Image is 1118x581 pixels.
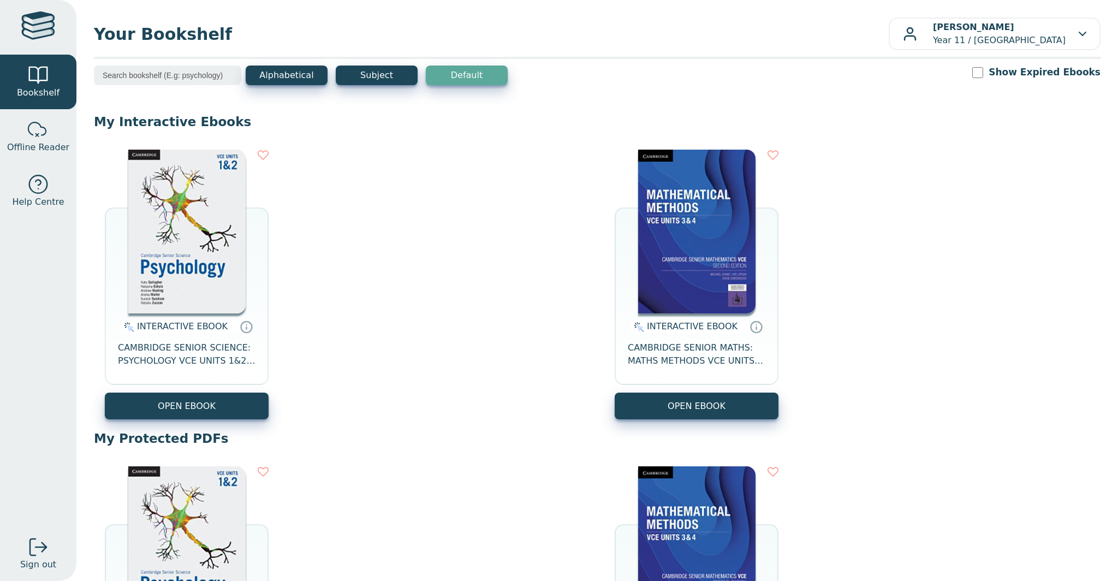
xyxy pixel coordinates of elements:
span: Sign out [20,558,56,571]
a: Interactive eBooks are accessed online via the publisher’s portal. They contain interactive resou... [750,320,763,333]
b: [PERSON_NAME] [933,22,1014,32]
img: 1d0ca453-b32c-426a-8524-af13d4c3580c.jpg [638,150,756,313]
button: [PERSON_NAME]Year 11 / [GEOGRAPHIC_DATA] [889,17,1101,50]
button: Alphabetical [246,66,328,85]
span: Your Bookshelf [94,22,889,46]
label: Show Expired Ebooks [989,66,1101,79]
span: Offline Reader [7,141,69,154]
button: Default [426,66,508,85]
span: Help Centre [12,195,64,209]
button: OPEN EBOOK [615,393,778,419]
button: Subject [336,66,418,85]
img: interactive.svg [121,321,134,334]
p: My Protected PDFs [94,430,1101,447]
button: OPEN EBOOK [105,393,269,419]
a: Interactive eBooks are accessed online via the publisher’s portal. They contain interactive resou... [240,320,253,333]
span: INTERACTIVE EBOOK [137,321,228,331]
span: CAMBRIDGE SENIOR MATHS: MATHS METHODS VCE UNITS 3&4 EBOOK 2E [628,341,765,367]
img: 05dbd6eb-a82f-4f2c-939f-7e698d97c53b.jpg [128,150,246,313]
span: Bookshelf [17,86,60,99]
span: INTERACTIVE EBOOK [647,321,738,331]
p: Year 11 / [GEOGRAPHIC_DATA] [933,21,1066,47]
p: My Interactive Ebooks [94,114,1101,130]
img: interactive.svg [631,321,644,334]
span: CAMBRIDGE SENIOR SCIENCE: PSYCHOLOGY VCE UNITS 1&2 EBOOK [118,341,255,367]
input: Search bookshelf (E.g: psychology) [94,66,241,85]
